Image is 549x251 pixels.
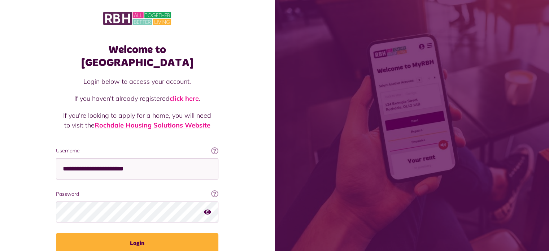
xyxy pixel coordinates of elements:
a: click here [170,94,199,103]
a: Rochdale Housing Solutions Website [95,121,210,129]
img: MyRBH [103,11,171,26]
p: If you haven't already registered . [63,94,211,103]
h1: Welcome to [GEOGRAPHIC_DATA] [56,43,218,69]
p: If you're looking to apply for a home, you will need to visit the [63,111,211,130]
p: Login below to access your account. [63,77,211,86]
label: Username [56,147,218,155]
label: Password [56,190,218,198]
